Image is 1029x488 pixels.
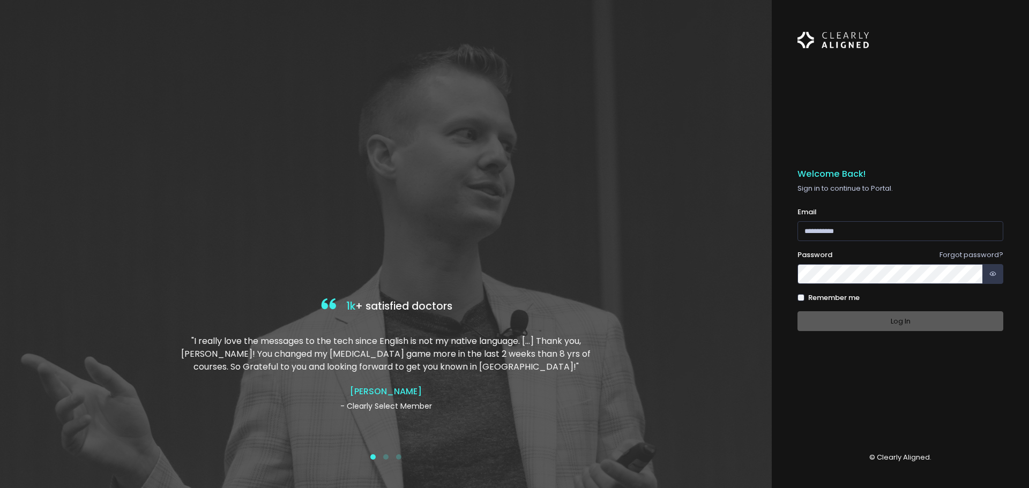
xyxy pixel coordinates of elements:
img: Logo Horizontal [797,26,869,55]
h4: [PERSON_NAME] [178,386,593,396]
p: Sign in to continue to Portal. [797,183,1003,194]
label: Email [797,207,817,217]
label: Password [797,250,832,260]
h4: + satisfied doctors [178,296,593,318]
label: Remember me [808,292,860,303]
h5: Welcome Back! [797,169,1003,179]
p: "I really love the messages to the tech since English is not my native language. […] Thank you, [... [178,335,593,373]
a: Forgot password? [939,250,1003,260]
span: 1k [346,299,355,313]
p: © Clearly Aligned. [797,452,1003,463]
p: - Clearly Select Member [178,401,593,412]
